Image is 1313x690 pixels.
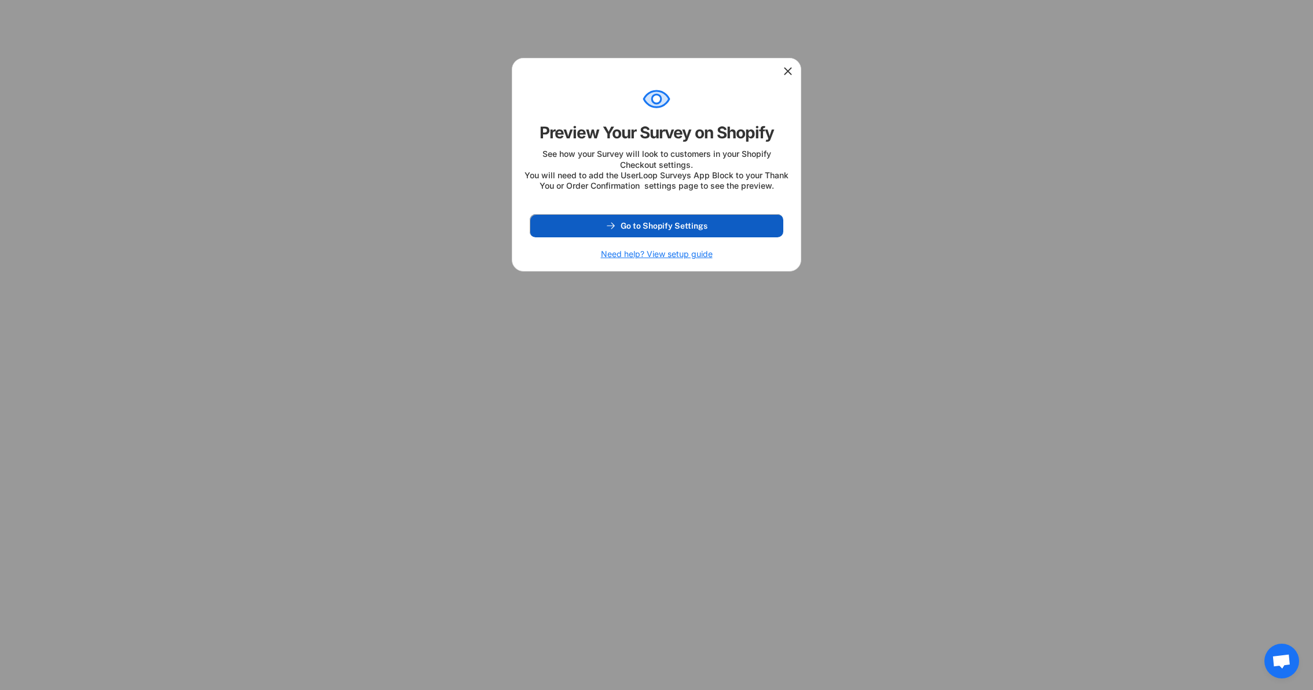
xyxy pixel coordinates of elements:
[621,222,707,230] span: Go to Shopify Settings
[524,149,789,191] div: See how your Survey will look to customers in your Shopify Checkout settings. You will need to ad...
[540,122,774,143] div: Preview Your Survey on Shopify
[1264,644,1299,678] div: Open chat
[601,249,713,259] h6: Need help? View setup guide
[530,214,783,237] button: Go to Shopify Settings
